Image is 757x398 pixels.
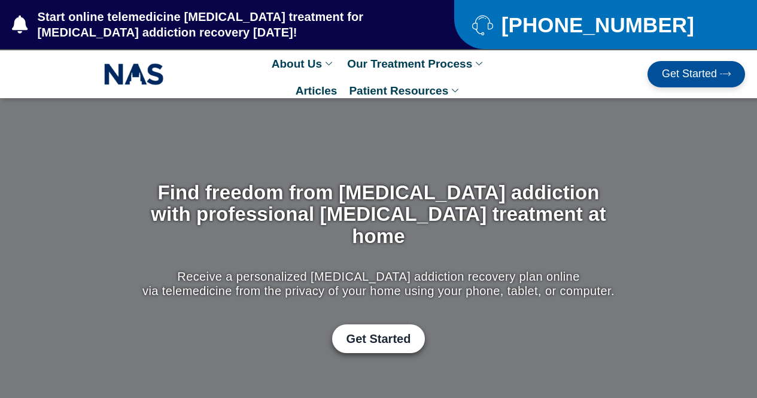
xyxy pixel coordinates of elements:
[139,269,618,298] p: Receive a personalized [MEDICAL_DATA] addiction recovery plan online via telemedicine from the pr...
[12,9,406,40] a: Start online telemedicine [MEDICAL_DATA] treatment for [MEDICAL_DATA] addiction recovery [DATE]!
[343,77,467,104] a: Patient Resources
[332,324,425,353] a: Get Started
[341,50,491,77] a: Our Treatment Process
[346,332,411,346] span: Get Started
[35,9,407,40] span: Start online telemedicine [MEDICAL_DATA] treatment for [MEDICAL_DATA] addiction recovery [DATE]!
[647,61,745,87] a: Get Started
[498,17,694,32] span: [PHONE_NUMBER]
[472,14,727,35] a: [PHONE_NUMBER]
[662,68,717,80] span: Get Started
[290,77,343,104] a: Articles
[104,60,164,88] img: NAS_email_signature-removebg-preview.png
[139,182,618,247] h1: Find freedom from [MEDICAL_DATA] addiction with professional [MEDICAL_DATA] treatment at home
[266,50,341,77] a: About Us
[139,324,618,353] div: Get Started with Suboxone Treatment by filling-out this new patient packet form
